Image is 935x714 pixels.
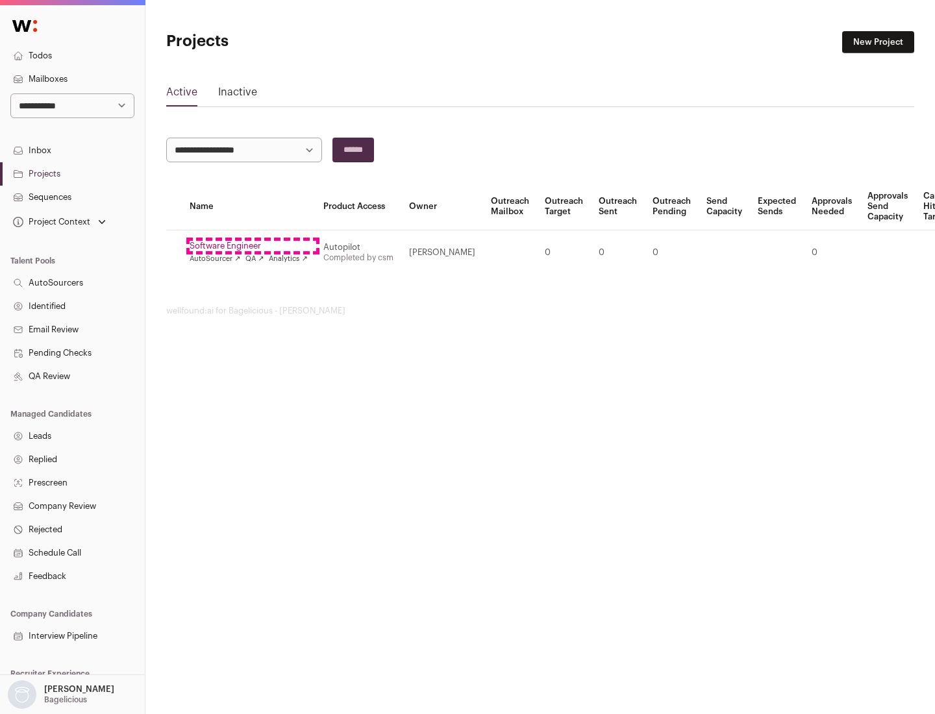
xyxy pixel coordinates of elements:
[245,254,264,264] a: QA ↗
[44,695,87,705] p: Bagelicious
[699,183,750,230] th: Send Capacity
[166,84,197,105] a: Active
[190,241,308,251] a: Software Engineer
[645,183,699,230] th: Outreach Pending
[182,183,316,230] th: Name
[323,254,393,262] a: Completed by csm
[10,213,108,231] button: Open dropdown
[842,31,914,53] a: New Project
[483,183,537,230] th: Outreach Mailbox
[10,217,90,227] div: Project Context
[401,183,483,230] th: Owner
[8,680,36,709] img: nopic.png
[537,230,591,275] td: 0
[860,183,916,230] th: Approvals Send Capacity
[166,31,416,52] h1: Projects
[5,680,117,709] button: Open dropdown
[401,230,483,275] td: [PERSON_NAME]
[804,230,860,275] td: 0
[218,84,257,105] a: Inactive
[190,254,240,264] a: AutoSourcer ↗
[44,684,114,695] p: [PERSON_NAME]
[645,230,699,275] td: 0
[166,306,914,316] footer: wellfound:ai for Bagelicious - [PERSON_NAME]
[591,230,645,275] td: 0
[537,183,591,230] th: Outreach Target
[269,254,307,264] a: Analytics ↗
[591,183,645,230] th: Outreach Sent
[316,183,401,230] th: Product Access
[5,13,44,39] img: Wellfound
[323,242,393,252] div: Autopilot
[804,183,860,230] th: Approvals Needed
[750,183,804,230] th: Expected Sends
